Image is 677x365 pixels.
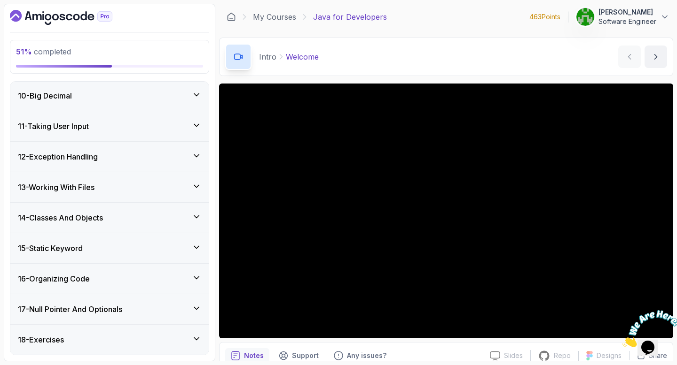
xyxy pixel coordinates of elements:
[18,243,83,254] h3: 15 - Static Keyword
[18,151,98,162] h3: 12 - Exception Handling
[629,351,667,360] button: Share
[10,111,209,141] button: 11-Taking User Input
[328,348,392,363] button: Feedback button
[18,273,90,284] h3: 16 - Organizing Code
[529,12,560,22] p: 463 Points
[10,142,209,172] button: 12-Exception Handling
[619,306,677,351] iframe: chat widget
[227,12,236,22] a: Dashboard
[598,17,656,26] p: Software Engineer
[244,351,264,360] p: Notes
[4,4,62,41] img: Chat attention grabber
[10,233,209,263] button: 15-Static Keyword
[649,351,667,360] p: Share
[576,8,669,26] button: user profile image[PERSON_NAME]Software Engineer
[219,84,673,338] iframe: 1 - Hi
[18,90,72,101] h3: 10 - Big Decimal
[18,121,89,132] h3: 11 - Taking User Input
[253,11,296,23] a: My Courses
[618,46,641,68] button: previous content
[10,264,209,294] button: 16-Organizing Code
[259,51,276,62] p: Intro
[4,4,8,12] span: 1
[286,51,319,62] p: Welcome
[18,334,64,345] h3: 18 - Exercises
[16,47,32,56] span: 51 %
[225,348,269,363] button: notes button
[313,11,387,23] p: Java for Developers
[597,351,622,360] p: Designs
[10,81,209,111] button: 10-Big Decimal
[10,325,209,355] button: 18-Exercises
[18,212,103,223] h3: 14 - Classes And Objects
[347,351,386,360] p: Any issues?
[16,47,71,56] span: completed
[576,8,594,26] img: user profile image
[292,351,319,360] p: Support
[10,172,209,202] button: 13-Working With Files
[504,351,523,360] p: Slides
[598,8,656,17] p: [PERSON_NAME]
[10,203,209,233] button: 14-Classes And Objects
[273,348,324,363] button: Support button
[18,182,94,193] h3: 13 - Working With Files
[10,294,209,324] button: 17-Null Pointer And Optionals
[10,10,134,25] a: Dashboard
[554,351,571,360] p: Repo
[645,46,667,68] button: next content
[18,304,122,315] h3: 17 - Null Pointer And Optionals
